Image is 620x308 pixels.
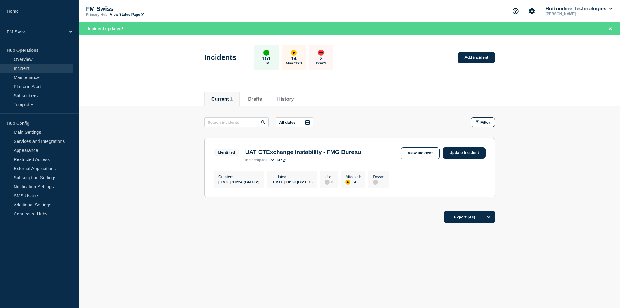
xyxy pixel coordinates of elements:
button: Bottomline Technologies [544,6,613,12]
input: Search incidents [204,117,269,127]
p: Up : [325,175,333,179]
p: 14 [291,56,297,62]
span: incident [245,158,259,162]
p: 2 [320,56,322,62]
a: Add incident [458,52,495,63]
span: Identified [214,149,239,156]
h1: Incidents [204,53,236,62]
button: Current 1 [211,97,233,102]
p: Down [316,62,326,65]
p: [PERSON_NAME] [544,12,607,16]
div: 0 [373,179,384,185]
p: Up [264,62,269,65]
div: 14 [345,179,361,185]
button: History [277,97,294,102]
a: 721137 [270,158,286,162]
p: All dates [279,120,295,125]
p: Affected [286,62,302,65]
p: Primary Hub [86,12,107,17]
p: FM Swiss [7,29,65,34]
p: Affected : [345,175,361,179]
button: All dates [276,117,313,127]
div: 0 [325,179,333,185]
div: disabled [325,180,330,185]
div: affected [345,180,350,185]
p: FM Swiss [86,5,207,12]
span: 1 [230,97,233,102]
button: Drafts [248,97,262,102]
h3: UAT GTExchange instability - FMG Bureau [245,149,361,156]
a: View Status Page [110,12,143,17]
p: page [245,158,268,162]
span: Incident updated! [88,26,123,31]
p: Updated : [272,175,313,179]
span: Filter [480,120,490,125]
div: affected [291,50,297,56]
button: Close banner [606,25,614,32]
div: up [263,50,269,56]
button: Options [483,211,495,223]
p: Created : [218,175,259,179]
button: Filter [471,117,495,127]
div: [DATE] 10:59 (GMT+2) [272,179,313,184]
button: Export (All) [444,211,495,223]
div: down [318,50,324,56]
p: Down : [373,175,384,179]
button: Account settings [526,5,538,18]
p: 151 [262,56,271,62]
div: disabled [373,180,378,185]
a: Update incident [443,147,486,159]
div: [DATE] 10:24 (GMT+2) [218,179,259,184]
button: Support [509,5,522,18]
a: View incident [401,147,440,159]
